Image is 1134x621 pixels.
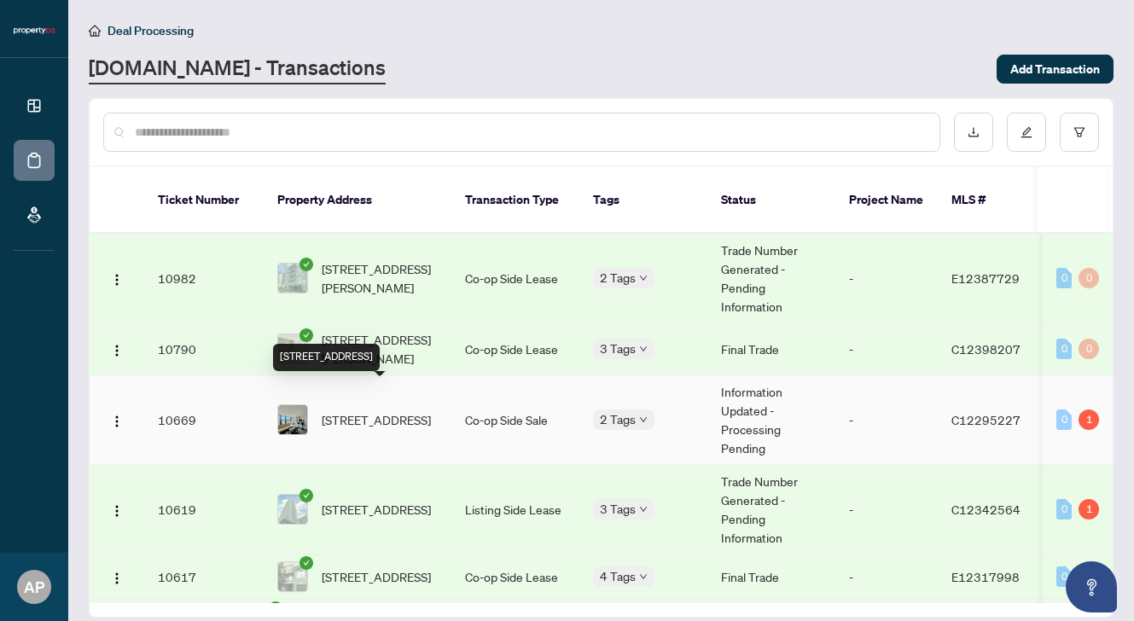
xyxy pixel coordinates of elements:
td: 10669 [144,375,264,465]
span: check-circle [269,601,282,615]
span: 3 Tags [600,499,636,519]
button: download [954,113,993,152]
span: [STREET_ADDRESS][PERSON_NAME] [322,330,438,368]
span: [STREET_ADDRESS][PERSON_NAME] [322,259,438,297]
button: edit [1007,113,1046,152]
th: Transaction Type [451,167,579,234]
span: down [639,274,648,282]
button: Add Transaction [997,55,1114,84]
td: Co-op Side Lease [451,554,579,600]
td: - [835,465,938,554]
span: E12387729 [951,270,1020,286]
td: 10619 [144,465,264,554]
td: Co-op Side Lease [451,323,579,375]
span: down [639,505,648,514]
span: [STREET_ADDRESS] [322,500,431,519]
div: 1 [1079,409,1099,430]
img: Logo [110,572,124,585]
span: C12295227 [951,412,1021,427]
img: Logo [110,273,124,287]
td: Trade Number Generated - Pending Information [707,465,835,554]
td: 10617 [144,554,264,600]
div: 0 [1056,409,1072,430]
td: - [835,234,938,323]
td: - [835,323,938,375]
span: edit [1021,126,1032,138]
div: 1 [1079,499,1099,519]
span: E12317998 [951,569,1020,584]
span: filter [1073,126,1085,138]
div: 0 [1056,339,1072,359]
span: download [968,126,980,138]
img: thumbnail-img [278,495,307,524]
span: C12342564 [951,502,1021,517]
div: 0 [1056,566,1072,587]
span: Deal Processing [108,23,194,38]
button: Logo [103,335,131,363]
div: 0 [1056,268,1072,288]
img: Logo [110,504,124,518]
img: thumbnail-img [278,405,307,434]
div: 0 [1056,499,1072,519]
th: Project Name [835,167,938,234]
button: filter [1060,113,1099,152]
span: check-circle [299,258,313,271]
span: down [639,415,648,424]
img: logo [14,26,55,36]
th: MLS # [938,167,1040,234]
span: [STREET_ADDRESS] [322,410,431,429]
button: Logo [103,264,131,292]
img: thumbnail-img [278,334,307,363]
span: Add Transaction [1010,55,1100,83]
span: 4 Tags [600,566,636,586]
span: down [639,345,648,353]
span: 2 Tags [600,268,636,287]
span: down [639,572,648,581]
td: 10982 [144,234,264,323]
td: - [835,554,938,600]
div: 0 [1079,339,1099,359]
span: [STREET_ADDRESS] [322,567,431,586]
span: check-circle [299,556,313,570]
button: Logo [103,406,131,433]
th: Tags [579,167,707,234]
img: Logo [110,415,124,428]
img: Logo [110,344,124,357]
td: Final Trade [707,554,835,600]
button: Open asap [1066,561,1117,612]
button: Logo [103,563,131,590]
button: Logo [103,496,131,523]
a: [DOMAIN_NAME] - Transactions [89,54,386,84]
th: Status [707,167,835,234]
img: thumbnail-img [278,562,307,591]
span: check-circle [299,489,313,502]
span: 3 Tags [600,339,636,358]
td: Co-op Side Sale [451,375,579,465]
div: 0 [1079,268,1099,288]
td: 10790 [144,323,264,375]
img: thumbnail-img [278,264,307,293]
span: home [89,25,101,37]
td: Trade Number Generated - Pending Information [707,234,835,323]
td: Information Updated - Processing Pending [707,375,835,465]
span: check-circle [299,328,313,342]
td: Listing Side Lease [451,465,579,554]
th: Property Address [264,167,451,234]
td: Final Trade [707,323,835,375]
th: Ticket Number [144,167,264,234]
td: - [835,375,938,465]
td: Co-op Side Lease [451,234,579,323]
span: 2 Tags [600,409,636,429]
div: [STREET_ADDRESS] [273,344,380,371]
span: C12398207 [951,341,1021,357]
span: AP [24,575,44,599]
